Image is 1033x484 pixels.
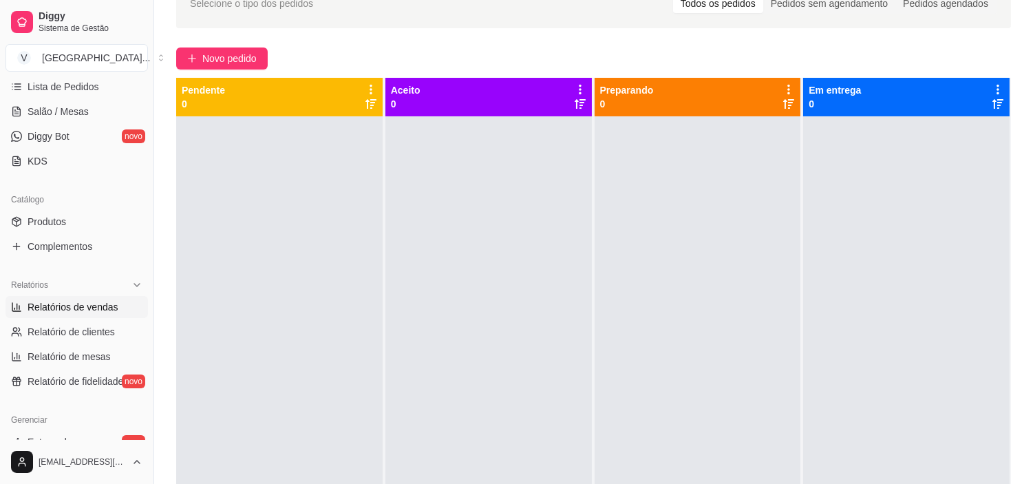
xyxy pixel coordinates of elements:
span: Diggy [39,10,142,23]
a: Relatório de fidelidadenovo [6,370,148,392]
p: Pendente [182,83,225,97]
button: [EMAIL_ADDRESS][DOMAIN_NAME] [6,445,148,478]
p: 0 [391,97,420,111]
div: Gerenciar [6,409,148,431]
a: Salão / Mesas [6,101,148,123]
a: DiggySistema de Gestão [6,6,148,39]
span: Relatório de clientes [28,325,115,339]
a: Relatório de clientes [6,321,148,343]
button: Select a team [6,44,148,72]
span: Lista de Pedidos [28,80,99,94]
span: KDS [28,154,47,168]
div: [GEOGRAPHIC_DATA] ... [42,51,150,65]
span: [EMAIL_ADDRESS][DOMAIN_NAME] [39,456,126,467]
span: Salão / Mesas [28,105,89,118]
button: Novo pedido [176,48,268,70]
a: Lista de Pedidos [6,76,148,98]
p: 0 [182,97,225,111]
a: Relatório de mesas [6,346,148,368]
a: Complementos [6,235,148,257]
span: Novo pedido [202,51,257,66]
div: Catálogo [6,189,148,211]
p: Preparando [600,83,654,97]
a: Relatórios de vendas [6,296,148,318]
p: Aceito [391,83,420,97]
a: Entregadoresnovo [6,431,148,453]
span: plus [187,54,197,63]
p: 0 [600,97,654,111]
span: Relatórios [11,280,48,291]
a: Produtos [6,211,148,233]
span: V [17,51,31,65]
p: 0 [809,97,861,111]
span: Diggy Bot [28,129,70,143]
span: Produtos [28,215,66,229]
span: Relatório de mesas [28,350,111,364]
span: Sistema de Gestão [39,23,142,34]
a: KDS [6,150,148,172]
a: Diggy Botnovo [6,125,148,147]
span: Relatório de fidelidade [28,375,123,388]
span: Entregadores [28,435,85,449]
span: Relatórios de vendas [28,300,118,314]
p: Em entrega [809,83,861,97]
span: Complementos [28,240,92,253]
